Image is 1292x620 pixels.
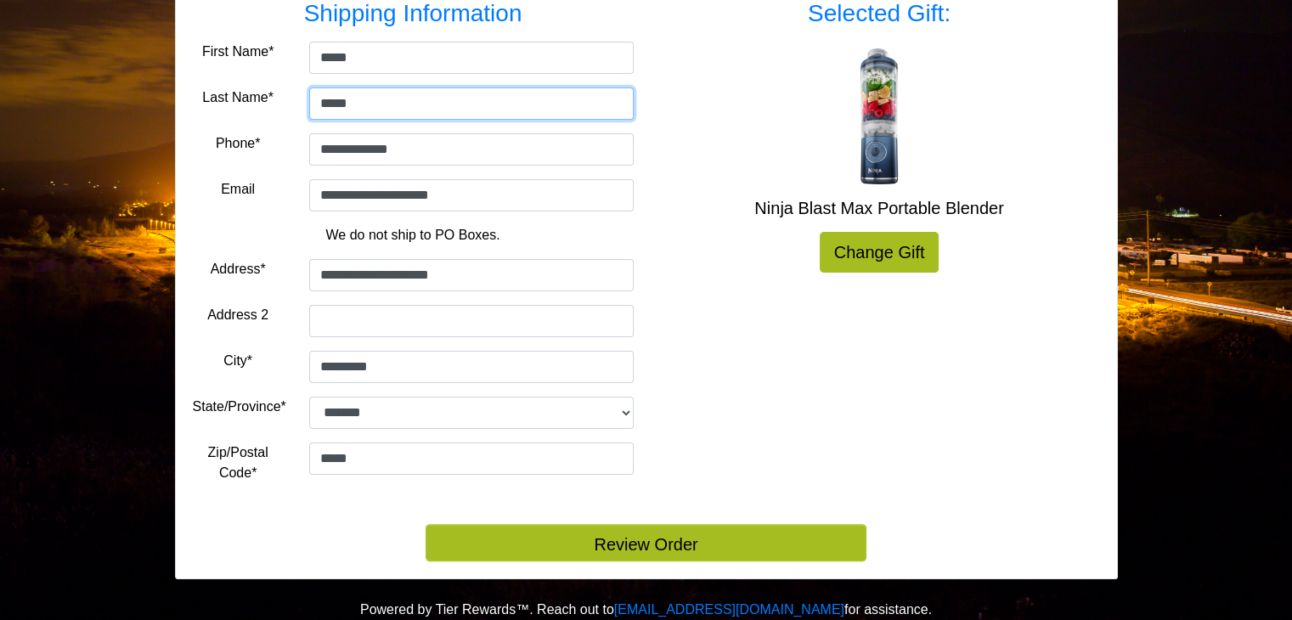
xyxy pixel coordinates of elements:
button: Review Order [426,524,866,561]
label: Address* [211,259,266,279]
p: We do not ship to PO Boxes. [206,225,621,245]
label: Last Name* [202,87,274,108]
label: Zip/Postal Code* [193,442,284,483]
label: Phone* [216,133,261,154]
h5: Ninja Blast Max Portable Blender [659,198,1100,218]
label: Address 2 [207,305,268,325]
label: First Name* [202,42,274,62]
label: Email [221,179,255,200]
span: Powered by Tier Rewards™. Reach out to for assistance. [360,602,932,617]
a: Change Gift [820,232,939,273]
img: Ninja Blast Max Portable Blender [811,48,947,184]
label: State/Province* [193,397,286,417]
label: City* [223,351,252,371]
a: [EMAIL_ADDRESS][DOMAIN_NAME] [614,602,844,617]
